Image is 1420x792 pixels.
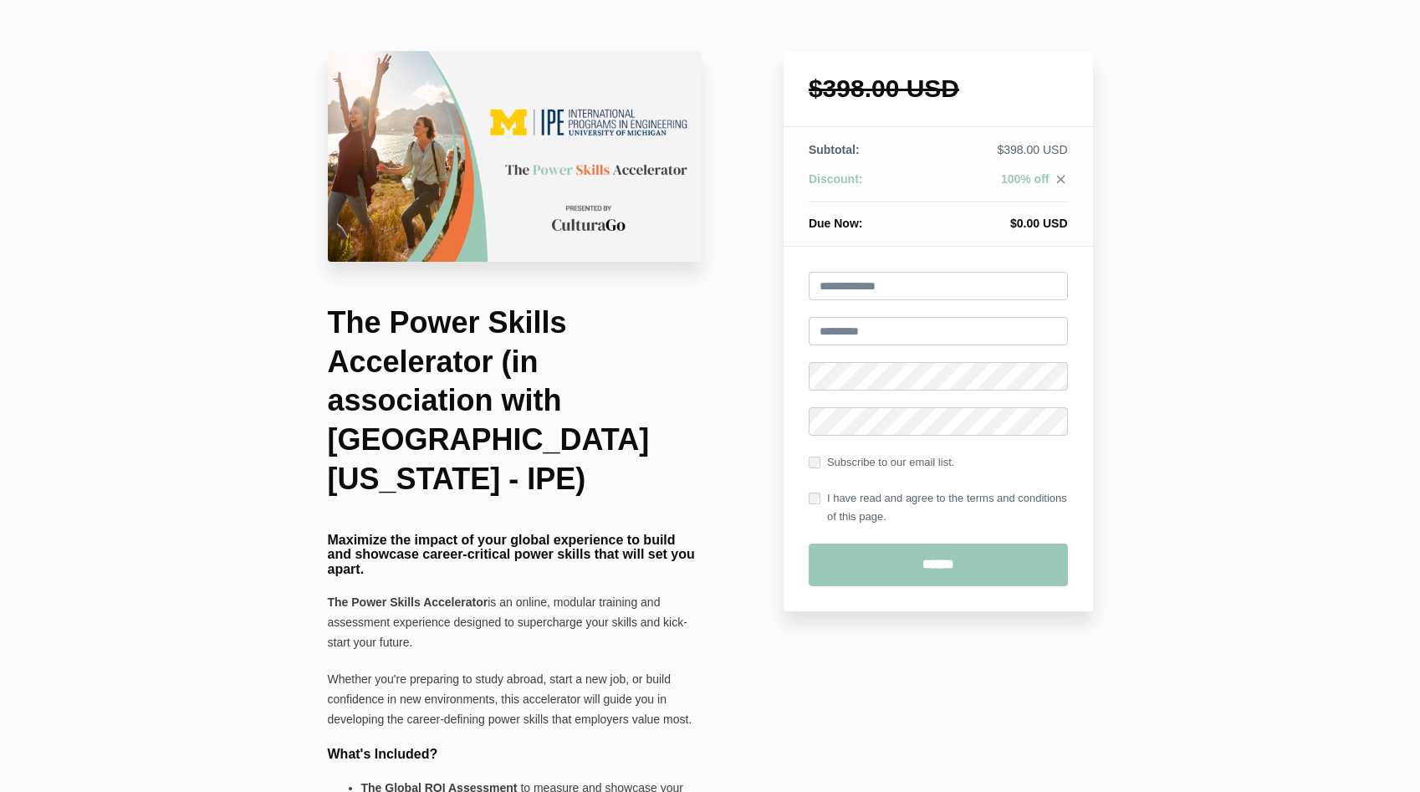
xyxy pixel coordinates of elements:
span: Subtotal: [809,143,860,156]
th: Due Now: [809,202,921,232]
span: 100% off [1001,172,1050,186]
th: Discount: [809,171,921,202]
a: close [1050,172,1068,191]
h4: What's Included? [328,747,702,762]
h4: Maximize the impact of your global experience to build and showcase career-critical power skills ... [328,533,702,577]
label: I have read and agree to the terms and conditions of this page. [809,489,1068,526]
i: close [1054,172,1068,187]
label: Subscribe to our email list. [809,453,954,472]
input: Subscribe to our email list. [809,457,820,468]
img: d416d46-d031-e-e5eb-e525b5ae3c0c_UMich_IPE_PSA_.png [328,51,702,262]
p: is an online, modular training and assessment experience designed to supercharge your skills and ... [328,593,702,653]
span: $0.00 USD [1010,217,1067,230]
h1: $398.00 USD [809,76,1068,101]
h1: The Power Skills Accelerator (in association with [GEOGRAPHIC_DATA][US_STATE] - IPE) [328,304,702,499]
strong: The Power Skills Accelerator [328,595,488,609]
p: Whether you're preparing to study abroad, start a new job, or build confidence in new environment... [328,670,702,730]
input: I have read and agree to the terms and conditions of this page. [809,493,820,504]
td: $398.00 USD [921,141,1067,171]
